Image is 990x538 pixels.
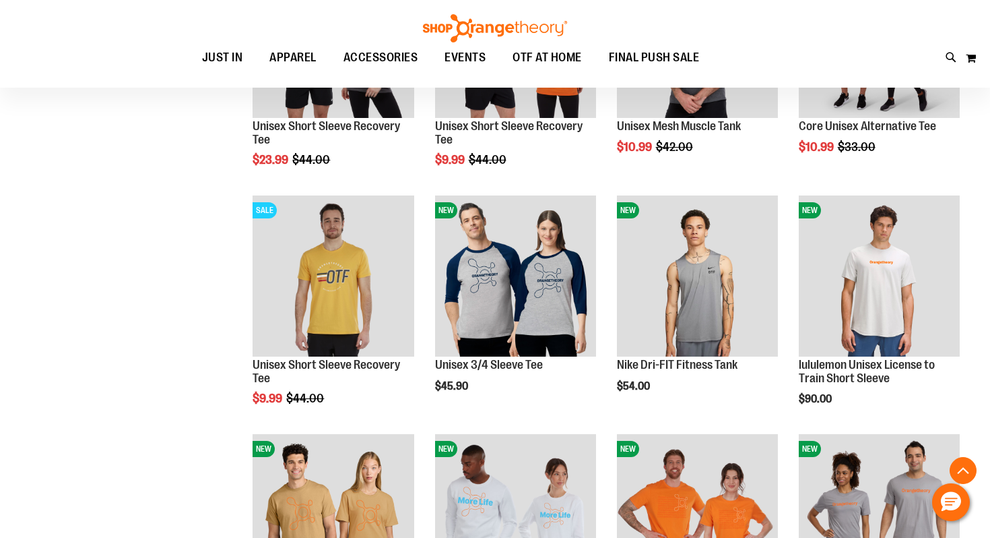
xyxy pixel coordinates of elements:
span: NEW [435,202,457,218]
span: $45.90 [435,380,470,392]
a: Unisex 3/4 Sleeve Tee [435,358,543,371]
a: Unisex Short Sleeve Recovery Tee [253,119,400,146]
a: EVENTS [431,42,499,73]
a: Nike Dri-FIT Fitness TankNEW [617,196,778,359]
a: Unisex Mesh Muscle Tank [617,119,741,133]
a: FINAL PUSH SALE [595,42,713,73]
img: lululemon Unisex License to Train Short Sleeve [799,196,960,357]
span: NEW [435,441,457,457]
a: Core Unisex Alternative Tee [799,119,936,133]
img: Unisex 3/4 Sleeve Tee [435,196,596,357]
span: OTF AT HOME [513,42,582,73]
a: Unisex 3/4 Sleeve TeeNEW [435,196,596,359]
span: $44.00 [286,392,326,405]
span: NEW [799,202,821,218]
span: $9.99 [435,153,467,167]
span: $42.00 [656,140,695,154]
span: $44.00 [292,153,332,167]
span: JUST IN [202,42,243,73]
span: $54.00 [617,380,652,392]
span: $10.99 [799,140,836,154]
span: $90.00 [799,393,834,405]
a: OTF AT HOME [499,42,595,73]
div: product [610,189,785,427]
a: Unisex Short Sleeve Recovery Tee [435,119,583,146]
span: NEW [617,202,639,218]
a: Nike Dri-FIT Fitness Tank [617,358,737,371]
a: ACCESSORIES [330,42,432,73]
a: JUST IN [189,42,257,73]
img: Product image for Unisex Short Sleeve Recovery Tee [253,196,414,357]
a: Unisex Short Sleeve Recovery Tee [253,358,400,385]
a: lululemon Unisex License to Train Short SleeveNEW [799,196,960,359]
img: Nike Dri-FIT Fitness Tank [617,196,778,357]
span: ACCESSORIES [343,42,418,73]
a: Product image for Unisex Short Sleeve Recovery TeeSALE [253,196,414,359]
span: NEW [799,441,821,457]
div: product [428,189,603,427]
div: product [246,189,420,440]
span: APPAREL [269,42,317,73]
span: NEW [617,441,639,457]
div: product [792,189,966,440]
a: APPAREL [256,42,330,73]
a: lululemon Unisex License to Train Short Sleeve [799,358,935,385]
span: FINAL PUSH SALE [609,42,700,73]
span: EVENTS [444,42,486,73]
span: SALE [253,202,277,218]
button: Back To Top [950,457,977,484]
span: $33.00 [838,140,878,154]
span: NEW [253,441,275,457]
span: $23.99 [253,153,290,167]
span: $44.00 [469,153,508,167]
span: $9.99 [253,392,284,405]
img: Shop Orangetheory [421,14,569,42]
button: Hello, have a question? Let’s chat. [932,483,970,521]
span: $10.99 [617,140,654,154]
